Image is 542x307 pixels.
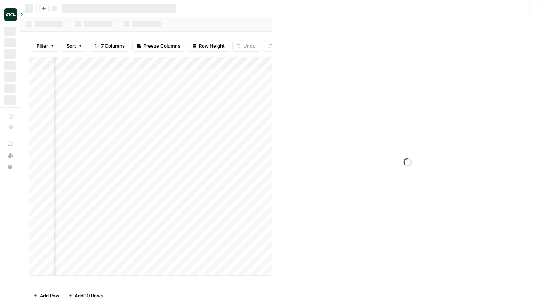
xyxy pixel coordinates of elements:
[32,40,59,52] button: Filter
[4,161,16,173] button: Help + Support
[4,150,16,161] button: What's new?
[64,290,108,301] button: Add 10 Rows
[29,290,64,301] button: Add Row
[90,40,129,52] button: 7 Columns
[143,42,180,49] span: Freeze Columns
[37,42,48,49] span: Filter
[4,138,16,150] a: AirOps Academy
[75,292,103,299] span: Add 10 Rows
[62,40,87,52] button: Sort
[243,42,256,49] span: Undo
[40,292,60,299] span: Add Row
[101,42,125,49] span: 7 Columns
[263,40,290,52] button: Redo
[67,42,76,49] span: Sort
[232,40,260,52] button: Undo
[4,6,16,24] button: Workspace: Dillon Test
[188,40,229,52] button: Row Height
[199,42,225,49] span: Row Height
[132,40,185,52] button: Freeze Columns
[5,150,15,161] div: What's new?
[4,8,17,21] img: Dillon Test Logo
